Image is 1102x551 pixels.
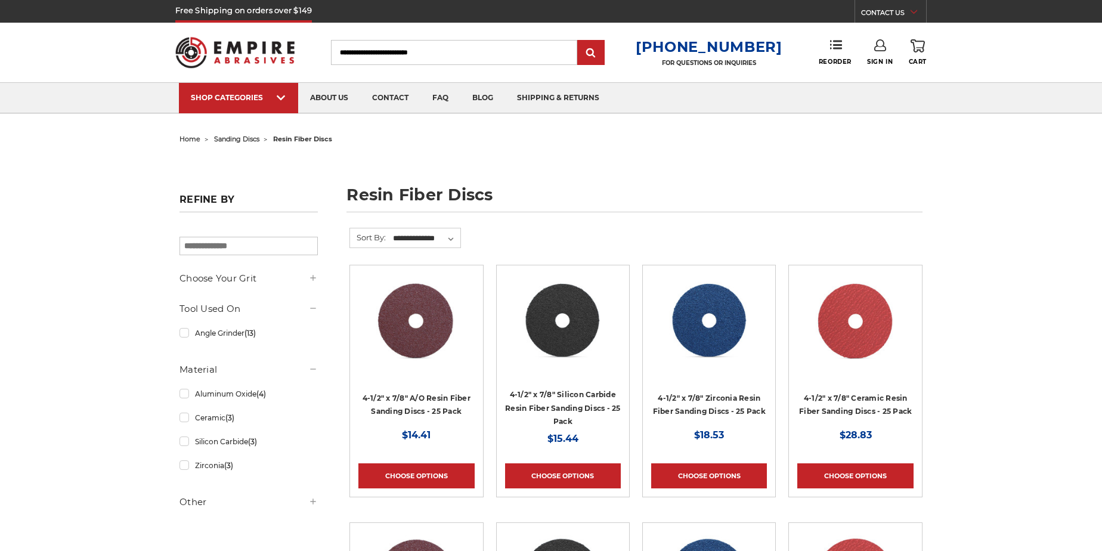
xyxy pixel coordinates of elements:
[358,274,474,389] a: 4.5 inch resin fiber disc
[179,495,318,509] h5: Other
[579,41,603,65] input: Submit
[179,383,318,404] a: Aluminum Oxide(4)
[179,271,318,286] h5: Choose Your Grit
[819,39,852,65] a: Reorder
[225,413,234,422] span: (3)
[179,455,318,476] a: Zirconia(3)
[175,29,295,76] img: Empire Abrasives
[363,394,470,416] a: 4-1/2" x 7/8" A/O Resin Fiber Sanding Discs - 25 Pack
[636,38,782,55] a: [PHONE_NUMBER]
[840,429,872,441] span: $28.83
[391,230,460,247] select: Sort By:
[256,389,266,398] span: (4)
[819,58,852,66] span: Reorder
[368,274,465,369] img: 4.5 inch resin fiber disc
[179,194,318,212] h5: Refine by
[402,429,431,441] span: $14.41
[505,463,621,488] a: Choose Options
[350,228,386,246] label: Sort By:
[179,407,318,428] a: Ceramic(3)
[807,274,904,369] img: 4-1/2" ceramic resin fiber disc
[636,59,782,67] p: FOR QUESTIONS OR INQUIRIES
[179,135,200,143] a: home
[505,274,621,389] a: 4.5 Inch Silicon Carbide Resin Fiber Discs
[360,83,420,113] a: contact
[651,274,767,389] a: 4-1/2" zirc resin fiber disc
[460,83,505,113] a: blog
[694,429,724,441] span: $18.53
[909,58,927,66] span: Cart
[653,394,766,416] a: 4-1/2" x 7/8" Zirconia Resin Fiber Sanding Discs - 25 Pack
[505,390,621,426] a: 4-1/2" x 7/8" Silicon Carbide Resin Fiber Sanding Discs - 25 Pack
[179,323,318,343] a: Angle Grinder(13)
[248,437,257,446] span: (3)
[346,187,923,212] h1: resin fiber discs
[797,274,913,389] a: 4-1/2" ceramic resin fiber disc
[867,58,893,66] span: Sign In
[505,83,611,113] a: shipping & returns
[244,329,256,338] span: (13)
[214,135,259,143] a: sanding discs
[547,433,578,444] span: $15.44
[191,93,286,102] div: SHOP CATEGORIES
[179,363,318,377] h5: Material
[861,6,926,23] a: CONTACT US
[179,302,318,316] h5: Tool Used On
[298,83,360,113] a: about us
[909,39,927,66] a: Cart
[273,135,332,143] span: resin fiber discs
[661,274,757,369] img: 4-1/2" zirc resin fiber disc
[179,431,318,452] a: Silicon Carbide(3)
[651,463,767,488] a: Choose Options
[799,394,912,416] a: 4-1/2" x 7/8" Ceramic Resin Fiber Sanding Discs - 25 Pack
[420,83,460,113] a: faq
[224,461,233,470] span: (3)
[358,463,474,488] a: Choose Options
[515,274,611,369] img: 4.5 Inch Silicon Carbide Resin Fiber Discs
[797,463,913,488] a: Choose Options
